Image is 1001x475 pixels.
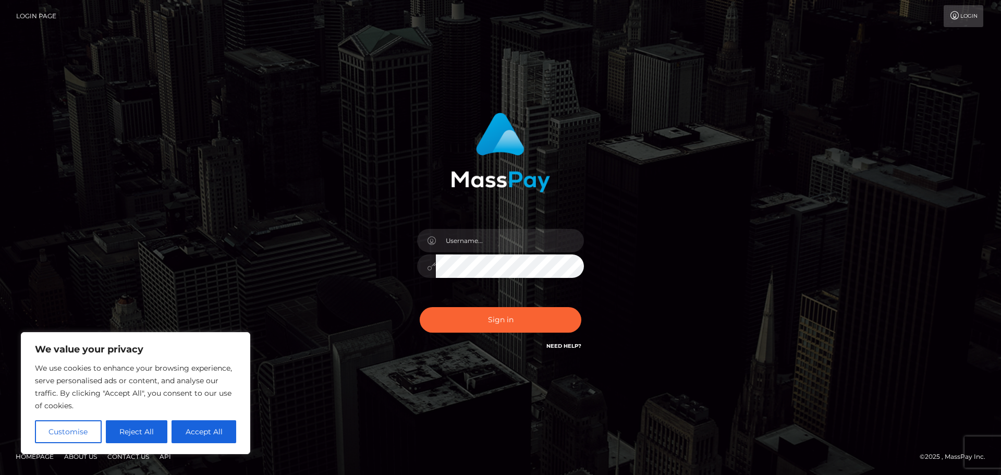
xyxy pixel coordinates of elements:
[16,5,56,27] a: Login Page
[920,451,993,462] div: © 2025 , MassPay Inc.
[172,420,236,443] button: Accept All
[21,332,250,454] div: We value your privacy
[60,448,101,465] a: About Us
[11,448,58,465] a: Homepage
[436,229,584,252] input: Username...
[944,5,983,27] a: Login
[451,113,550,192] img: MassPay Login
[35,420,102,443] button: Customise
[35,362,236,412] p: We use cookies to enhance your browsing experience, serve personalised ads or content, and analys...
[103,448,153,465] a: Contact Us
[106,420,168,443] button: Reject All
[420,307,581,333] button: Sign in
[155,448,175,465] a: API
[35,343,236,356] p: We value your privacy
[546,343,581,349] a: Need Help?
